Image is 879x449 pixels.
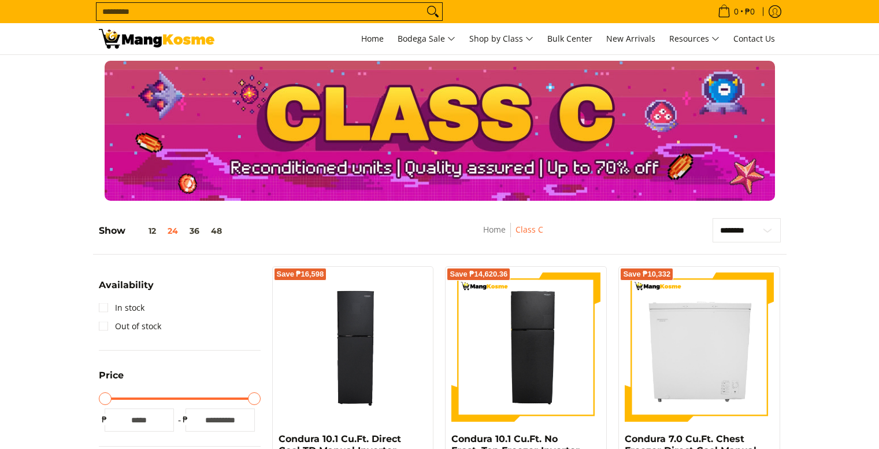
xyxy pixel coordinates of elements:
a: Resources [663,23,725,54]
img: Condura 10.1 Cu.Ft. No Frost, Top Freezer Inverter Refrigerator, Midnight Slate Gray CTF107i (Cla... [451,273,600,422]
span: Save ₱16,598 [277,271,324,278]
a: Class C [515,224,543,235]
img: Condura 10.1 Cu.Ft. Direct Cool TD Manual Inverter Refrigerator, Midnight Sapphire CTD102MNi (Cla... [279,273,428,422]
span: • [714,5,758,18]
span: Resources [669,32,719,46]
summary: Open [99,371,124,389]
span: Bodega Sale [398,32,455,46]
span: ₱ [180,414,191,425]
nav: Breadcrumbs [412,223,614,249]
button: 24 [162,226,184,235]
span: Bulk Center [547,33,592,44]
button: 48 [205,226,228,235]
a: Bulk Center [542,23,598,54]
a: Home [483,224,506,235]
span: ₱ [99,414,110,425]
span: Save ₱14,620.36 [450,271,507,278]
a: Shop by Class [463,23,539,54]
span: 0 [732,8,740,16]
span: Price [99,371,124,380]
span: Availability [99,281,154,290]
img: Condura 7.0 Cu.Ft. Chest Freezer Direct Cool Manual Inverter Refrigerator, White CCF70DCi (Class ... [625,273,774,422]
span: ₱0 [743,8,756,16]
span: Contact Us [733,33,775,44]
nav: Main Menu [226,23,781,54]
a: New Arrivals [600,23,661,54]
span: Shop by Class [469,32,533,46]
a: In stock [99,299,144,317]
img: Class C Home &amp; Business Appliances: Up to 70% Off l Mang Kosme [99,29,214,49]
a: Home [355,23,390,54]
span: New Arrivals [606,33,655,44]
button: 12 [125,226,162,235]
button: Search [424,3,442,20]
a: Out of stock [99,317,161,336]
button: 36 [184,226,205,235]
a: Contact Us [728,23,781,54]
summary: Open [99,281,154,299]
a: Bodega Sale [392,23,461,54]
span: Save ₱10,332 [623,271,670,278]
h5: Show [99,225,228,237]
span: Home [361,33,384,44]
